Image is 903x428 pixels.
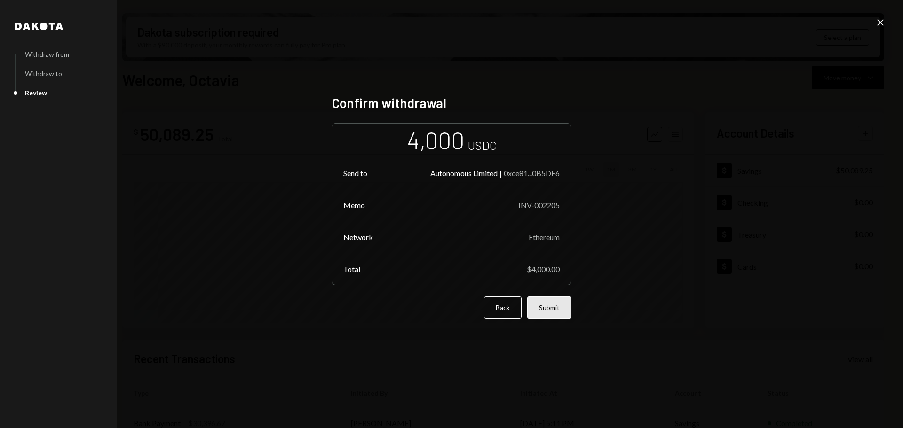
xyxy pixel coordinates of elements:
[468,138,497,153] div: USDC
[527,265,560,273] div: $4,000.00
[499,169,502,178] div: |
[518,201,560,210] div: INV-002205
[343,169,367,178] div: Send to
[343,265,360,273] div: Total
[529,233,560,241] div: Ethereum
[25,89,47,97] div: Review
[25,50,69,58] div: Withdraw from
[25,70,62,78] div: Withdraw to
[504,169,560,178] div: 0xce81...0B5DF6
[343,233,373,241] div: Network
[343,201,365,210] div: Memo
[407,125,464,155] div: 4,000
[484,296,522,319] button: Back
[527,296,571,319] button: Submit
[430,169,498,178] div: Autonomous Limited
[332,94,571,112] h2: Confirm withdrawal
